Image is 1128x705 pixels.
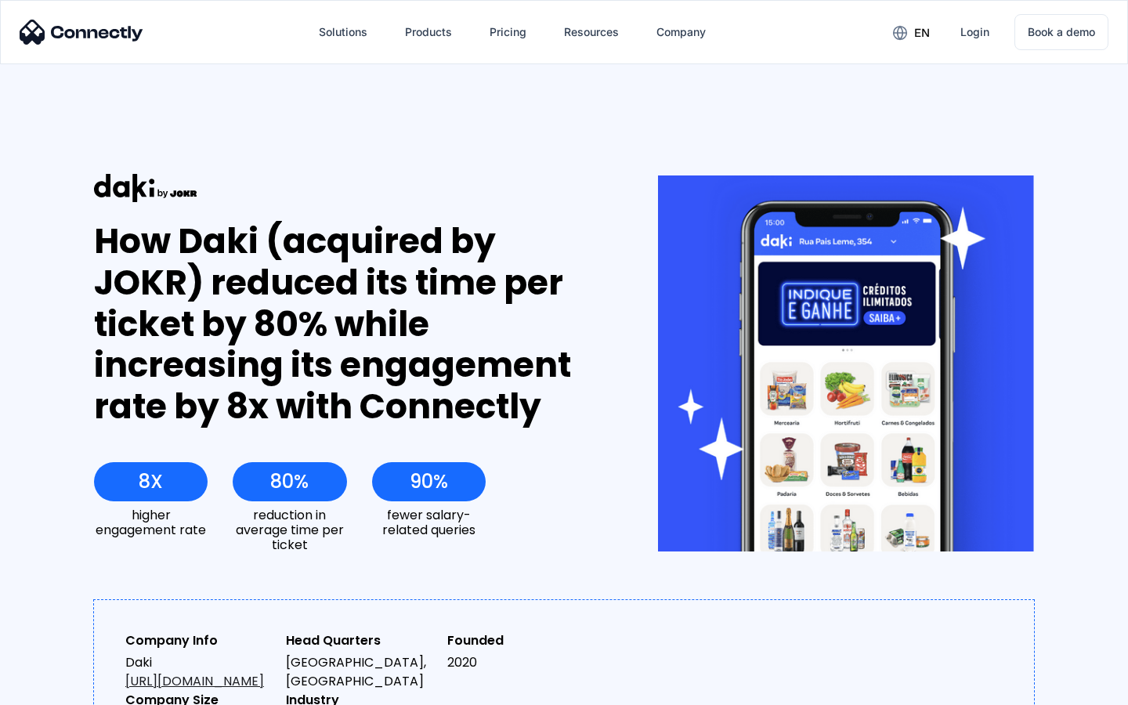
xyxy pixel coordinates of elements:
div: en [914,22,930,44]
a: Pricing [477,13,539,51]
div: 90% [410,471,448,493]
a: Login [948,13,1002,51]
div: 80% [270,471,309,493]
div: Company Info [125,631,273,650]
div: Founded [447,631,595,650]
img: Connectly Logo [20,20,143,45]
ul: Language list [31,678,94,700]
div: reduction in average time per ticket [233,508,346,553]
div: Head Quarters [286,631,434,650]
div: How Daki (acquired by JOKR) reduced its time per ticket by 80% while increasing its engagement ra... [94,221,601,428]
div: [GEOGRAPHIC_DATA], [GEOGRAPHIC_DATA] [286,653,434,691]
div: 8X [139,471,163,493]
div: Solutions [319,21,367,43]
a: Book a demo [1014,14,1108,50]
div: Products [405,21,452,43]
div: Company [656,21,706,43]
div: higher engagement rate [94,508,208,537]
div: fewer salary-related queries [372,508,486,537]
div: Pricing [490,21,526,43]
a: [URL][DOMAIN_NAME] [125,672,264,690]
div: 2020 [447,653,595,672]
aside: Language selected: English [16,678,94,700]
div: Login [960,21,989,43]
div: Resources [564,21,619,43]
div: Daki [125,653,273,691]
